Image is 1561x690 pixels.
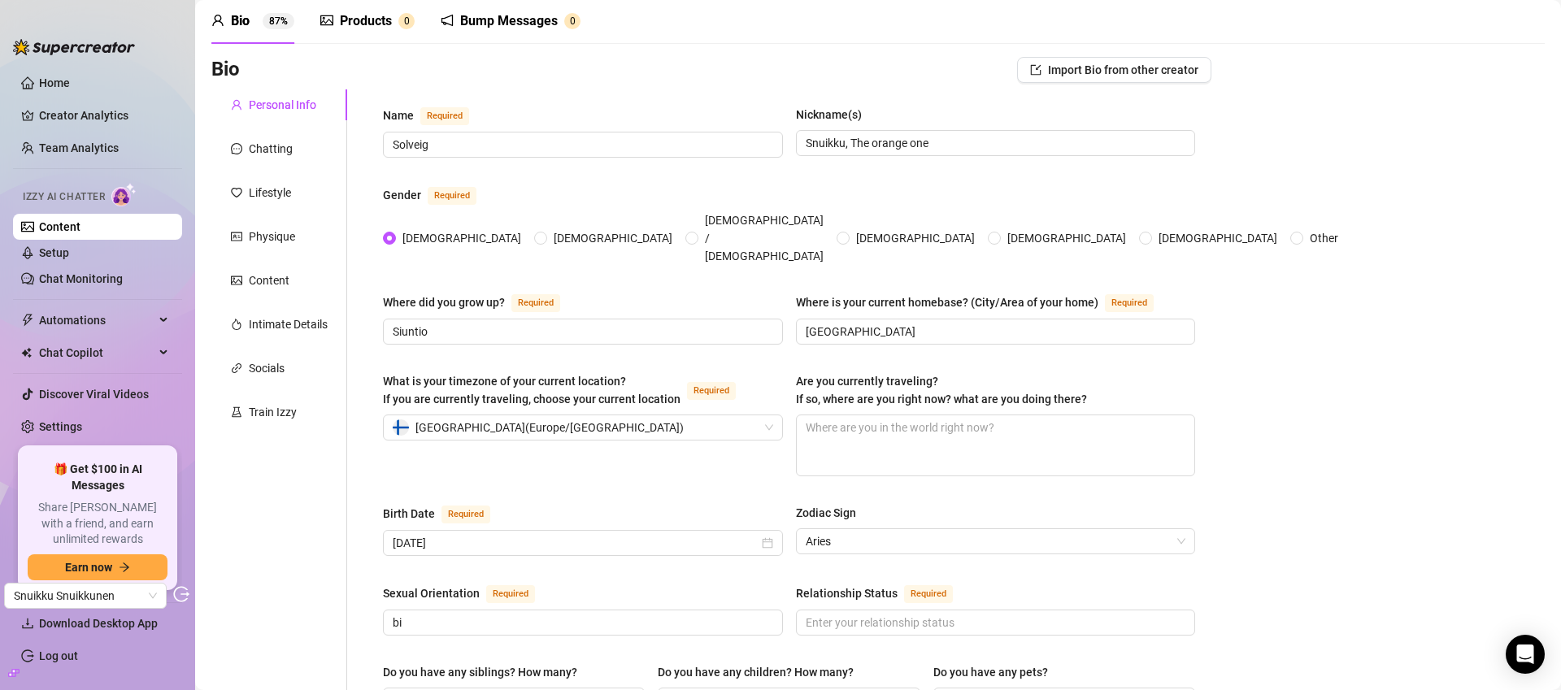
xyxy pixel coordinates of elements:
span: link [231,362,242,374]
span: build [8,667,20,679]
sup: 0 [398,13,415,29]
div: Lifestyle [249,184,291,202]
img: Chat Copilot [21,347,32,358]
div: Bump Messages [460,11,558,31]
button: Import Bio from other creator [1017,57,1211,83]
span: Required [486,585,535,603]
span: idcard [231,231,242,242]
img: AI Chatter [111,183,137,206]
input: Where is your current homebase? (City/Area of your home) [806,323,1183,341]
span: Required [420,107,469,125]
span: Required [1105,294,1154,312]
div: Physique [249,228,295,245]
label: Do you have any children? How many? [658,663,865,681]
a: Settings [39,420,82,433]
span: notification [441,14,454,27]
span: Snuikku Snuikkunen [14,584,157,608]
label: Gender [383,185,494,205]
div: Bio [231,11,250,31]
label: Name [383,106,487,125]
input: Birth Date [393,534,759,552]
span: [DEMOGRAPHIC_DATA] [396,229,528,247]
div: Nickname(s) [796,106,862,124]
label: Nickname(s) [796,106,873,124]
div: Content [249,271,289,289]
span: Required [687,382,736,400]
label: Sexual Orientation [383,584,553,603]
input: Where did you grow up? [393,323,770,341]
label: Do you have any siblings? How many? [383,663,589,681]
span: [DEMOGRAPHIC_DATA] [1152,229,1284,247]
span: user [211,14,224,27]
span: Automations [39,307,154,333]
span: fire [231,319,242,330]
div: Products [340,11,392,31]
label: Zodiac Sign [796,504,867,522]
input: Relationship Status [806,614,1183,631]
img: fi [393,419,409,436]
a: Creator Analytics [39,102,169,128]
div: Gender [383,186,421,204]
label: Birth Date [383,504,508,523]
span: Other [1303,229,1345,247]
div: Do you have any children? How many? [658,663,854,681]
button: Earn nowarrow-right [28,554,167,580]
span: picture [231,275,242,286]
div: Sexual Orientation [383,584,480,602]
div: Personal Info [249,96,316,114]
div: Open Intercom Messenger [1506,635,1545,674]
sup: 0 [564,13,580,29]
div: Do you have any pets? [933,663,1048,681]
div: Name [383,106,414,124]
div: Where is your current homebase? (City/Area of your home) [796,293,1098,311]
span: [GEOGRAPHIC_DATA] ( Europe/[GEOGRAPHIC_DATA] ) [415,415,684,440]
span: Download Desktop App [39,617,158,630]
span: experiment [231,406,242,418]
sup: 87% [263,13,294,29]
label: Relationship Status [796,584,971,603]
div: Do you have any siblings? How many? [383,663,577,681]
a: Chat Monitoring [39,272,123,285]
span: logout [173,586,189,602]
span: 🎁 Get $100 in AI Messages [28,462,167,493]
span: Aries [806,529,1186,553]
a: Content [39,220,80,233]
span: Chat Copilot [39,340,154,366]
input: Nickname(s) [806,134,1183,152]
span: [DEMOGRAPHIC_DATA] / [DEMOGRAPHIC_DATA] [698,211,830,265]
a: Setup [39,246,69,259]
span: thunderbolt [21,314,34,327]
span: user [231,99,242,111]
label: Where is your current homebase? (City/Area of your home) [796,293,1172,312]
span: Required [904,585,953,603]
span: Earn now [65,561,112,574]
a: Log out [39,649,78,662]
span: Required [428,187,476,205]
div: Relationship Status [796,584,898,602]
div: Zodiac Sign [796,504,856,522]
span: Required [441,506,490,523]
span: Izzy AI Chatter [23,189,105,205]
h3: Bio [211,57,240,83]
span: Import Bio from other creator [1048,63,1198,76]
input: Name [393,136,770,154]
div: Intimate Details [249,315,328,333]
span: message [231,143,242,154]
span: arrow-right [119,562,130,573]
div: Birth Date [383,505,435,523]
input: Sexual Orientation [393,614,770,631]
label: Do you have any pets? [933,663,1059,681]
span: import [1030,64,1041,76]
div: Where did you grow up? [383,293,505,311]
div: Socials [249,359,285,377]
span: What is your timezone of your current location? If you are currently traveling, choose your curre... [383,375,680,406]
span: Required [511,294,560,312]
span: heart [231,187,242,198]
span: download [21,617,34,630]
a: Team Analytics [39,141,119,154]
div: Train Izzy [249,403,297,421]
span: [DEMOGRAPHIC_DATA] [1001,229,1133,247]
label: Where did you grow up? [383,293,578,312]
a: Discover Viral Videos [39,388,149,401]
img: logo-BBDzfeDw.svg [13,39,135,55]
